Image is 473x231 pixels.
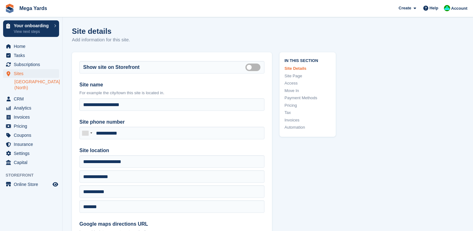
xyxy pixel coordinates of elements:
label: Site phone number [79,118,264,126]
p: Add information for this site. [72,36,130,44]
span: Insurance [14,140,51,149]
a: menu [3,42,59,51]
a: Site Details [284,65,331,72]
a: [GEOGRAPHIC_DATA] (North) [14,79,59,91]
span: Help [430,5,438,11]
span: Coupons [14,131,51,140]
span: Sites [14,69,51,78]
a: menu [3,131,59,140]
img: Ben Ainscough [444,5,450,11]
a: Preview store [52,181,59,188]
a: menu [3,122,59,131]
span: Home [14,42,51,51]
span: CRM [14,95,51,103]
a: Access [284,80,331,86]
img: stora-icon-8386f47178a22dfd0bd8f6a31ec36ba5ce8667c1dd55bd0f319d3a0aa187defe.svg [5,4,14,13]
a: menu [3,158,59,167]
a: menu [3,60,59,69]
span: Pricing [14,122,51,131]
a: menu [3,95,59,103]
span: In this section [284,57,331,63]
a: Mega Yards [17,3,50,13]
span: Capital [14,158,51,167]
a: menu [3,180,59,189]
a: menu [3,140,59,149]
span: Tasks [14,51,51,60]
a: menu [3,51,59,60]
label: Show site on Storefront [83,64,139,71]
a: menu [3,149,59,158]
label: Google maps directions URL [79,220,264,228]
a: menu [3,69,59,78]
a: Tax [284,110,331,116]
span: Online Store [14,180,51,189]
a: Move In [284,88,331,94]
span: Storefront [6,172,62,178]
h1: Site details [72,27,130,35]
a: menu [3,113,59,121]
span: Analytics [14,104,51,112]
a: Site Page [284,73,331,79]
span: Account [451,5,467,12]
label: Site location [79,147,264,154]
a: Your onboarding View next steps [3,20,59,37]
a: Automation [284,124,331,131]
p: Your onboarding [14,23,51,28]
span: Subscriptions [14,60,51,69]
p: For example the city/town this site is located in. [79,90,264,96]
a: menu [3,104,59,112]
span: Settings [14,149,51,158]
a: Invoices [284,117,331,123]
label: Is public [245,67,263,68]
span: Invoices [14,113,51,121]
span: Create [399,5,411,11]
a: Pricing [284,102,331,109]
label: Site name [79,81,264,89]
a: Payment Methods [284,95,331,101]
p: View next steps [14,29,51,34]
